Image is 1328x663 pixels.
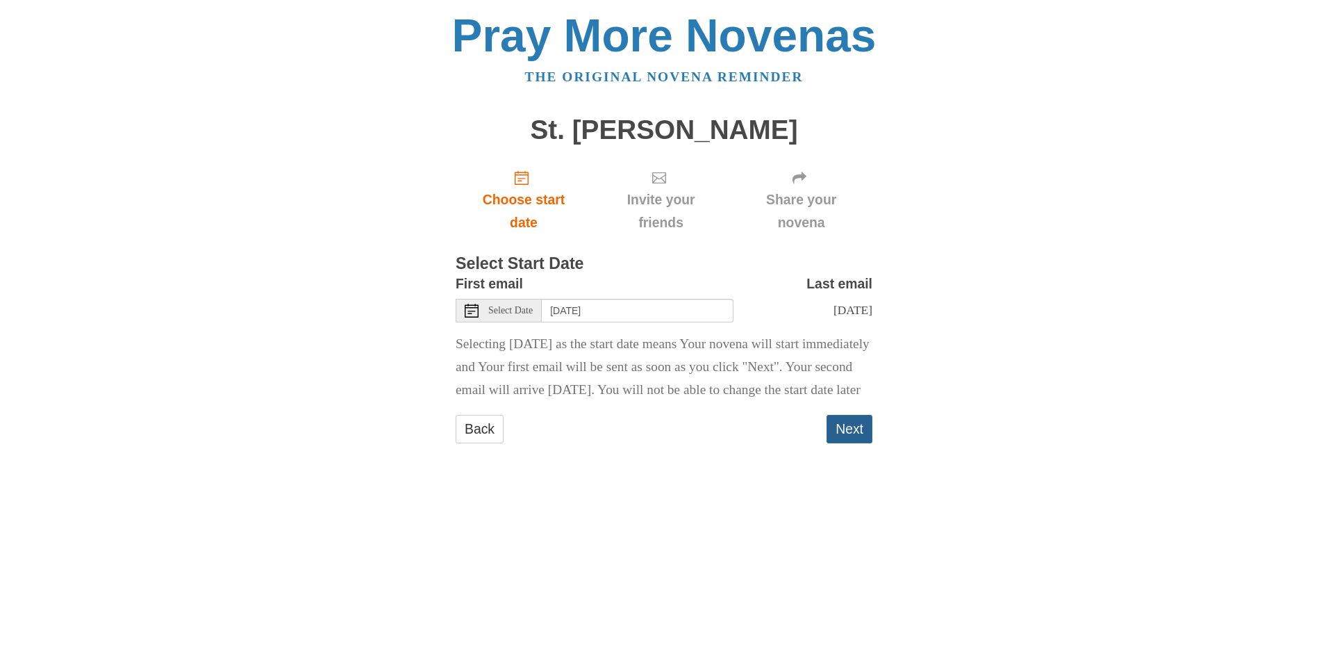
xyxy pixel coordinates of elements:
[488,306,533,316] span: Select Date
[470,188,578,234] span: Choose start date
[452,10,877,61] a: Pray More Novenas
[592,158,730,241] div: Click "Next" to confirm your start date first.
[833,303,872,317] span: [DATE]
[456,158,592,241] a: Choose start date
[730,158,872,241] div: Click "Next" to confirm your start date first.
[827,415,872,443] button: Next
[606,188,716,234] span: Invite your friends
[456,415,504,443] a: Back
[456,333,872,402] p: Selecting [DATE] as the start date means Your novena will start immediately and Your first email ...
[456,255,872,273] h3: Select Start Date
[456,272,523,295] label: First email
[456,115,872,145] h1: St. [PERSON_NAME]
[525,69,804,84] a: The original novena reminder
[542,299,733,322] input: Use the arrow keys to pick a date
[806,272,872,295] label: Last email
[744,188,858,234] span: Share your novena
